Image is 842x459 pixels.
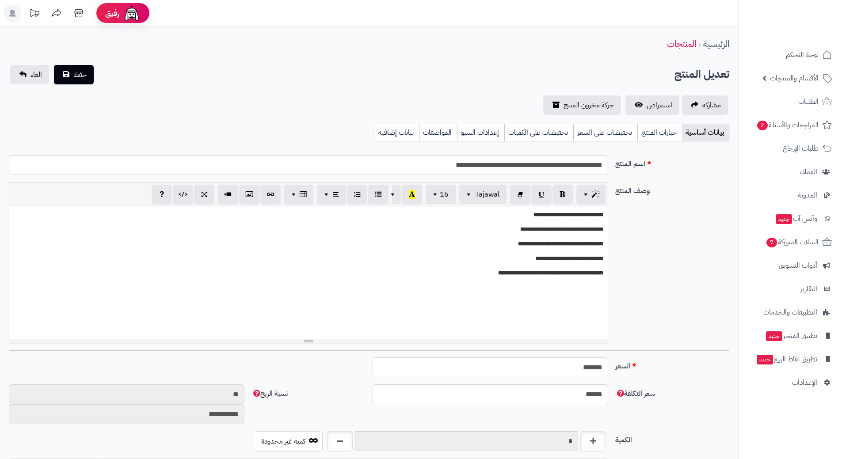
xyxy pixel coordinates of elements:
span: حركة مخزون المنتج [564,100,614,110]
span: 7 [766,238,777,247]
span: لوحة التحكم [786,49,819,61]
span: جديد [757,355,773,364]
span: 2 [757,121,768,130]
span: استعراض [647,100,672,110]
a: خيارات المنتج [637,124,682,141]
label: الكمية [612,431,733,445]
span: التقارير [800,283,817,295]
button: Tajawal [459,185,507,204]
span: الأقسام والمنتجات [770,72,819,84]
span: جديد [766,331,782,341]
img: logo-2.png [782,25,834,43]
label: اسم المنتج [612,155,733,169]
a: بيانات إضافية [375,124,419,141]
a: استعراض [625,95,679,115]
a: التقارير [744,278,837,300]
a: المنتجات [667,37,696,50]
label: السعر [612,357,733,372]
a: العملاء [744,161,837,182]
span: حفظ [73,69,87,80]
a: الإعدادات [744,372,837,393]
img: ai-face.png [123,4,141,22]
a: السلات المتروكة7 [744,231,837,253]
span: مشاركه [702,100,721,110]
button: 16 [426,185,456,204]
span: التطبيقات والخدمات [763,306,817,319]
a: إعدادات السيو [457,124,504,141]
a: أدوات التسويق [744,255,837,276]
a: التطبيقات والخدمات [744,302,837,323]
a: تطبيق المتجرجديد [744,325,837,346]
span: أدوات التسويق [779,259,817,272]
span: وآتس آب [775,212,817,225]
a: تخفيضات على السعر [573,124,637,141]
span: المدونة [798,189,817,201]
a: لوحة التحكم [744,44,837,65]
a: تطبيق نقاط البيعجديد [744,349,837,370]
a: وآتس آبجديد [744,208,837,229]
a: الغاء [10,65,49,84]
span: الطلبات [798,95,819,108]
span: الإعدادات [792,376,817,389]
a: مشاركه [682,95,728,115]
span: العملاء [800,166,817,178]
a: بيانات أساسية [682,124,729,141]
label: وصف المنتج [612,182,733,196]
a: المدونة [744,185,837,206]
a: الرئيسية [703,37,729,50]
span: تطبيق نقاط البيع [756,353,817,365]
a: تخفيضات على الكميات [504,124,573,141]
a: المواصفات [419,124,457,141]
a: طلبات الإرجاع [744,138,837,159]
span: نسبة الربح [251,388,288,399]
a: الطلبات [744,91,837,112]
span: 16 [440,189,449,200]
span: سعر التكلفة [615,388,655,399]
span: جديد [776,214,792,224]
span: تطبيق المتجر [765,330,817,342]
h2: تعديل المنتج [674,65,729,83]
span: السلات المتروكة [766,236,819,248]
span: طلبات الإرجاع [783,142,819,155]
span: المراجعات والأسئلة [756,119,819,131]
span: Tajawal [475,189,499,200]
a: حركة مخزون المنتج [543,95,621,115]
span: رفيق [105,8,119,19]
a: المراجعات والأسئلة2 [744,114,837,136]
span: الغاء [30,69,42,80]
button: حفظ [54,65,94,84]
a: تحديثات المنصة [23,4,46,24]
